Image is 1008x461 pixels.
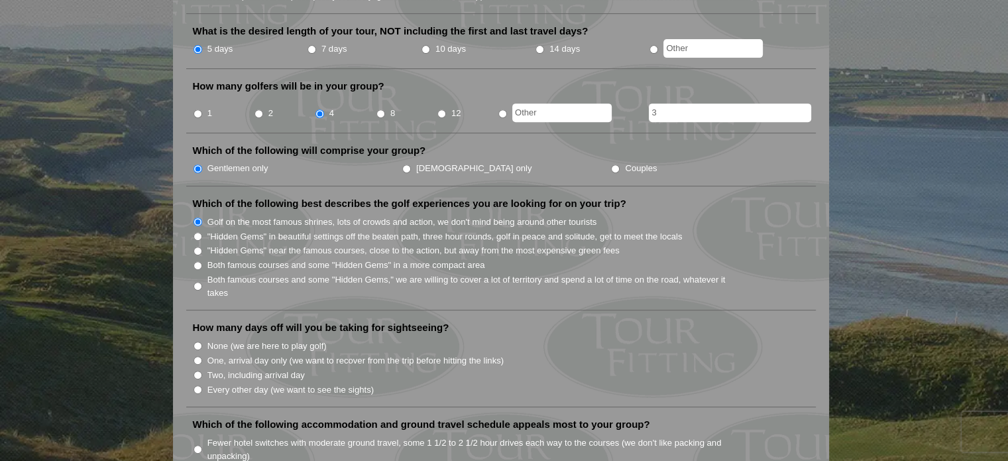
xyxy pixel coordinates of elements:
label: How many golfers will be in your group? [193,80,384,93]
label: 10 days [435,42,466,56]
label: Every other day (we want to see the sights) [207,383,374,397]
label: Couples [625,162,657,175]
input: Other [663,39,763,58]
label: "Hidden Gems" in beautiful settings off the beaten path, three hour rounds, golf in peace and sol... [207,230,683,243]
label: None (we are here to play golf) [207,340,327,353]
label: 2 [268,107,273,120]
label: One, arrival day only (we want to recover from the trip before hitting the links) [207,354,504,367]
label: 12 [451,107,461,120]
label: 5 days [207,42,233,56]
label: [DEMOGRAPHIC_DATA] only [416,162,532,175]
label: Both famous courses and some "Hidden Gems" in a more compact area [207,259,485,272]
label: 8 [390,107,395,120]
input: Other [512,103,612,122]
label: Two, including arrival day [207,369,305,382]
label: 14 days [549,42,580,56]
label: Which of the following accommodation and ground travel schedule appeals most to your group? [193,418,650,431]
label: Gentlemen only [207,162,268,175]
label: 4 [329,107,334,120]
label: Which of the following best describes the golf experiences you are looking for on your trip? [193,197,626,210]
label: How many days off will you be taking for sightseeing? [193,321,449,334]
input: Additional non-golfers? Please specify # [649,103,811,122]
label: Both famous courses and some "Hidden Gems," we are willing to cover a lot of territory and spend ... [207,273,740,299]
label: What is the desired length of your tour, NOT including the first and last travel days? [193,25,588,38]
label: Golf on the most famous shrines, lots of crowds and action, we don't mind being around other tour... [207,216,597,229]
label: "Hidden Gems" near the famous courses, close to the action, but away from the most expensive gree... [207,244,620,257]
label: 7 days [321,42,347,56]
label: Which of the following will comprise your group? [193,144,426,157]
label: 1 [207,107,212,120]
